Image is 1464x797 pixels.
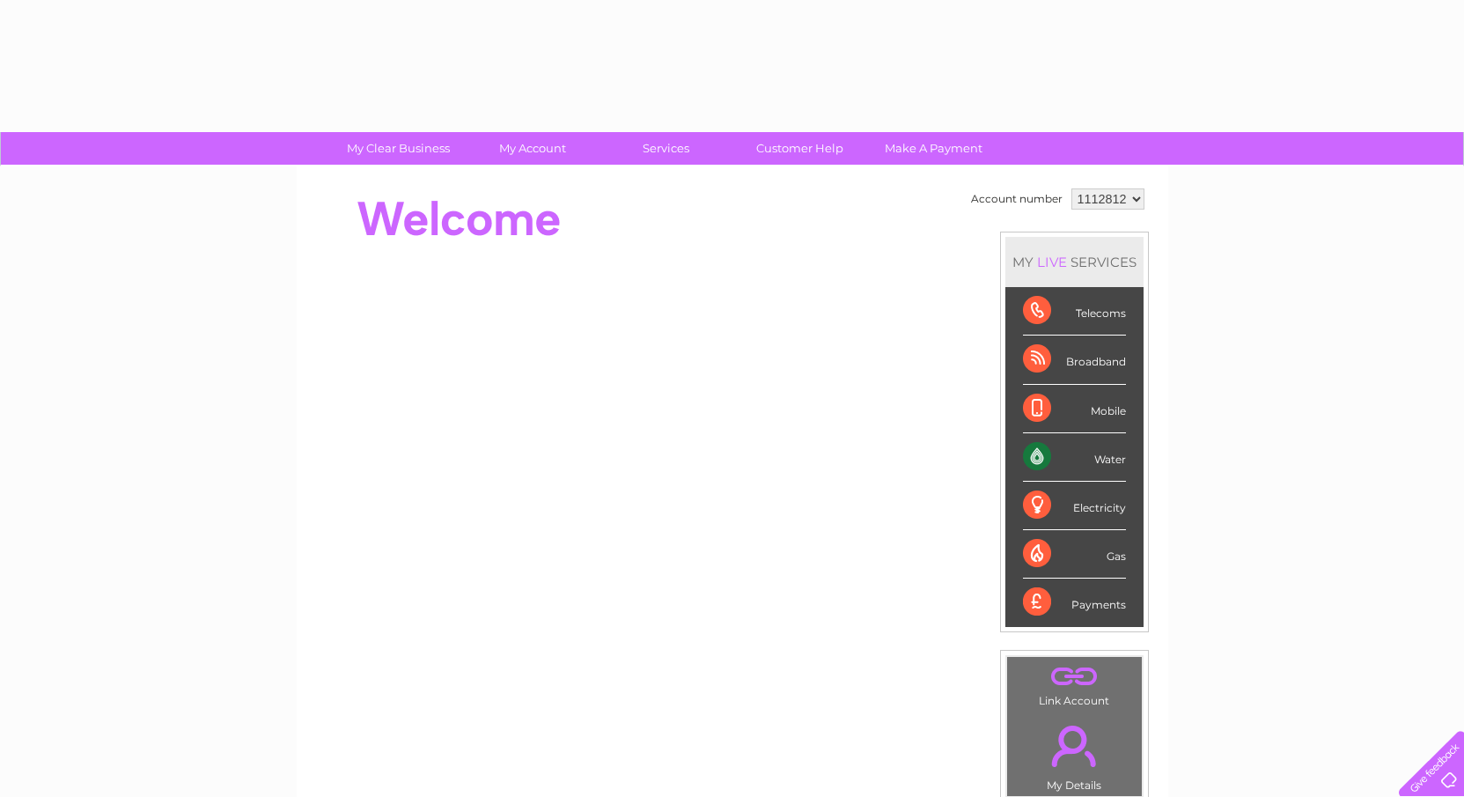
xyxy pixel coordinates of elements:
[861,132,1006,165] a: Make A Payment
[1006,711,1143,797] td: My Details
[1012,715,1137,777] a: .
[1034,254,1070,270] div: LIVE
[593,132,739,165] a: Services
[1023,336,1126,384] div: Broadband
[326,132,471,165] a: My Clear Business
[460,132,605,165] a: My Account
[967,184,1067,214] td: Account number
[1023,433,1126,482] div: Water
[1023,482,1126,530] div: Electricity
[1005,237,1144,287] div: MY SERVICES
[1023,385,1126,433] div: Mobile
[727,132,872,165] a: Customer Help
[1006,656,1143,712] td: Link Account
[1023,579,1126,626] div: Payments
[1023,287,1126,336] div: Telecoms
[1012,661,1137,692] a: .
[1023,530,1126,579] div: Gas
